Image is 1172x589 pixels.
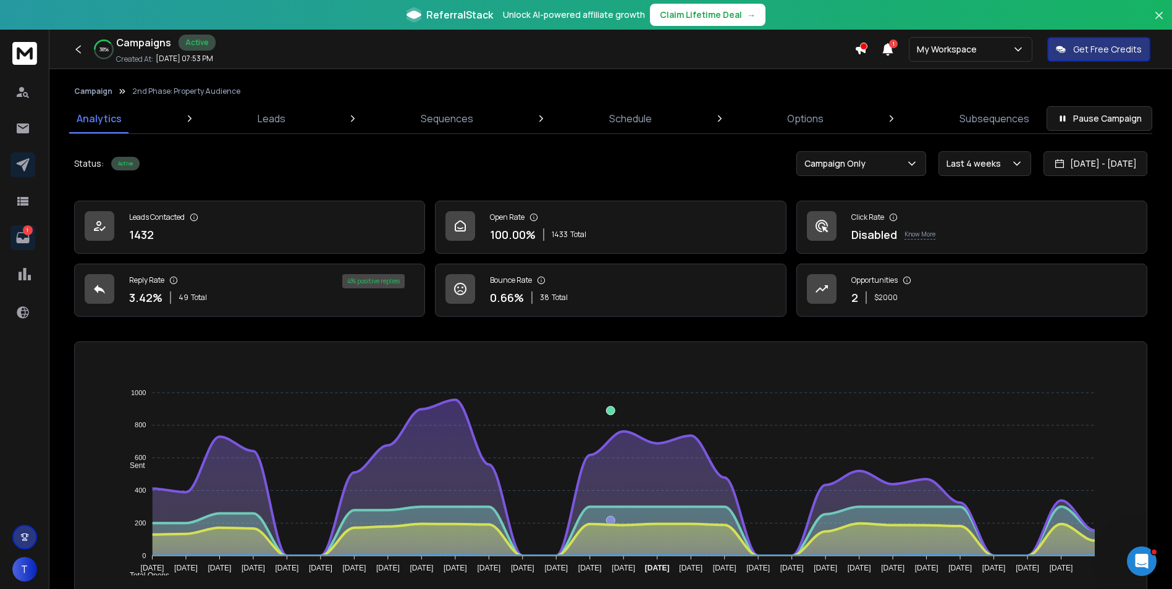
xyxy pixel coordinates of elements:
a: Options [780,104,831,133]
tspan: 600 [135,454,146,461]
a: Open Rate100.00%1433Total [435,201,786,254]
tspan: 0 [142,552,146,559]
tspan: [DATE] [780,564,804,572]
p: Created At: [116,54,153,64]
tspan: [DATE] [679,564,702,572]
p: Leads [258,111,285,126]
a: Reply Rate3.42%49Total4% positive replies [74,264,425,317]
tspan: [DATE] [376,564,400,572]
p: Schedule [609,111,652,126]
a: Subsequences [952,104,1037,133]
tspan: [DATE] [444,564,467,572]
span: Total Opens [120,571,169,580]
tspan: [DATE] [242,564,265,572]
button: Get Free Credits [1047,37,1150,62]
tspan: [DATE] [948,564,972,572]
tspan: [DATE] [174,564,198,572]
a: Schedule [602,104,659,133]
a: Opportunities2$2000 [796,264,1147,317]
tspan: [DATE] [511,564,534,572]
button: Claim Lifetime Deal→ [650,4,765,26]
a: Click RateDisabledKnow More [796,201,1147,254]
p: Status: [74,157,104,170]
p: 0.66 % [490,289,524,306]
p: Last 4 weeks [946,157,1006,170]
p: Reply Rate [129,275,164,285]
span: Sent [120,461,145,470]
p: Bounce Rate [490,275,532,285]
tspan: [DATE] [578,564,602,572]
tspan: [DATE] [208,564,231,572]
tspan: [DATE] [140,564,164,572]
a: Analytics [69,104,129,133]
tspan: [DATE] [410,564,433,572]
button: [DATE] - [DATE] [1043,151,1147,176]
p: Opportunities [851,275,898,285]
p: 2 [851,289,858,306]
p: Analytics [77,111,122,126]
tspan: [DATE] [544,564,568,572]
tspan: [DATE] [881,564,904,572]
p: 2nd Phase: Property Audience [132,86,240,96]
span: 1433 [552,230,568,240]
a: Sequences [413,104,481,133]
span: 49 [179,293,188,303]
tspan: 400 [135,487,146,494]
tspan: [DATE] [612,564,635,572]
p: Sequences [421,111,473,126]
tspan: [DATE] [746,564,770,572]
button: Campaign [74,86,112,96]
tspan: [DATE] [309,564,332,572]
span: Total [191,293,207,303]
span: 38 [540,293,549,303]
tspan: [DATE] [645,564,670,572]
tspan: [DATE] [982,564,1006,572]
span: → [747,9,756,21]
p: 1 [23,225,33,235]
a: Leads [250,104,293,133]
tspan: 200 [135,519,146,527]
p: Disabled [851,226,897,243]
p: Get Free Credits [1073,43,1142,56]
tspan: [DATE] [275,564,298,572]
tspan: 800 [135,422,146,429]
tspan: [DATE] [814,564,837,572]
tspan: [DATE] [477,564,500,572]
div: 4 % positive replies [342,274,405,288]
p: Options [787,111,824,126]
p: Unlock AI-powered affiliate growth [503,9,645,21]
p: Leads Contacted [129,212,185,222]
p: Campaign Only [804,157,871,170]
span: Total [570,230,586,240]
a: 1 [11,225,35,250]
tspan: 1000 [131,389,146,396]
p: 3.42 % [129,289,162,306]
button: Pause Campaign [1047,106,1152,131]
button: T [12,557,37,582]
span: 1 [889,40,898,48]
tspan: [DATE] [848,564,871,572]
p: 100.00 % [490,226,536,243]
p: 38 % [99,46,109,53]
div: Active [179,35,216,51]
p: Know More [904,230,935,240]
tspan: [DATE] [713,564,736,572]
p: Click Rate [851,212,884,222]
h1: Campaigns [116,35,171,50]
p: 1432 [129,226,154,243]
a: Bounce Rate0.66%38Total [435,264,786,317]
span: ReferralStack [426,7,493,22]
p: [DATE] 07:53 PM [156,54,213,64]
tspan: [DATE] [1016,564,1039,572]
iframe: Intercom live chat [1127,546,1157,576]
p: Subsequences [959,111,1029,126]
tspan: [DATE] [915,564,938,572]
tspan: [DATE] [342,564,366,572]
button: Close banner [1151,7,1167,37]
p: My Workspace [917,43,982,56]
p: Open Rate [490,212,525,222]
div: Active [111,157,140,170]
p: $ 2000 [874,293,898,303]
tspan: [DATE] [1050,564,1073,572]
